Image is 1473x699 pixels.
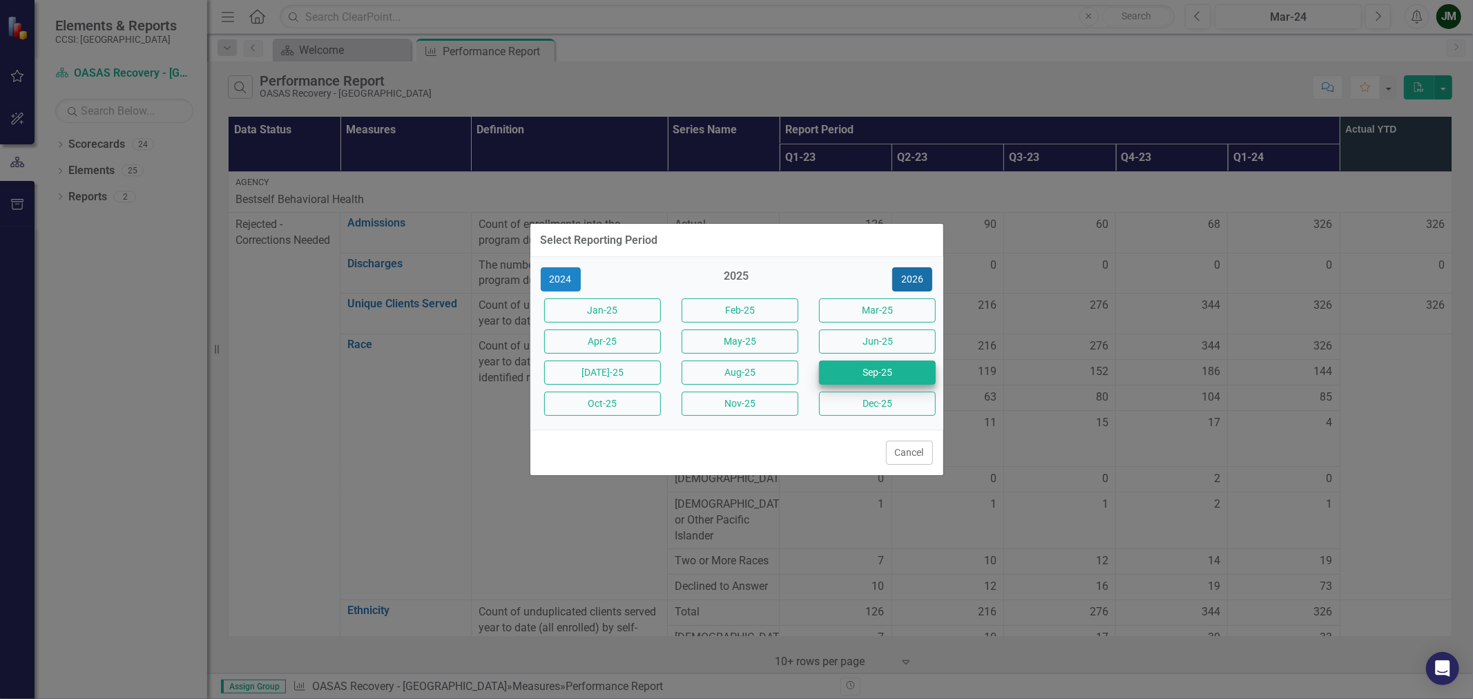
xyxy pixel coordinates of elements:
button: Nov-25 [682,392,798,416]
button: Mar-25 [819,298,936,323]
button: Oct-25 [544,392,661,416]
button: Cancel [886,441,933,465]
div: 2025 [678,269,795,291]
button: Jan-25 [544,298,661,323]
button: Aug-25 [682,361,798,385]
button: 2026 [892,267,932,291]
button: Apr-25 [544,329,661,354]
button: May-25 [682,329,798,354]
button: Feb-25 [682,298,798,323]
button: Sep-25 [819,361,936,385]
div: Open Intercom Messenger [1426,652,1459,685]
button: Dec-25 [819,392,936,416]
button: Jun-25 [819,329,936,354]
button: [DATE]-25 [544,361,661,385]
div: Select Reporting Period [541,234,658,247]
button: 2024 [541,267,581,291]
